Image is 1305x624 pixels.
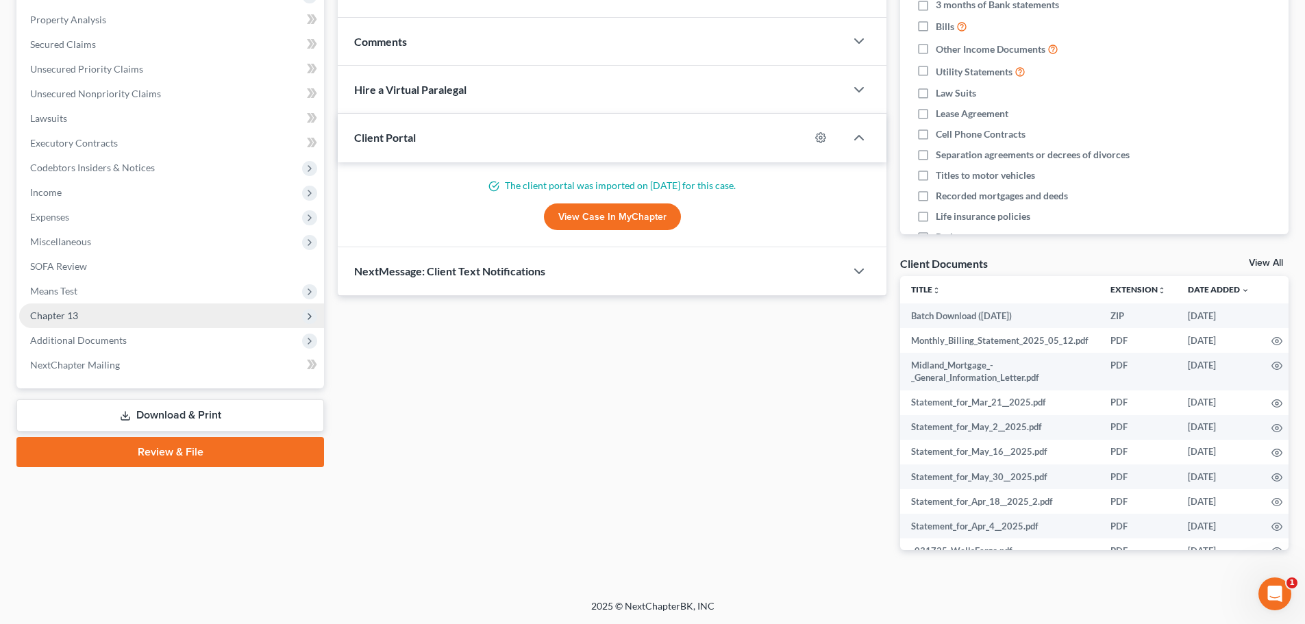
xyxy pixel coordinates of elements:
[1177,303,1260,328] td: [DATE]
[936,42,1045,56] span: Other Income Documents
[16,437,324,467] a: Review & File
[1099,440,1177,464] td: PDF
[1177,514,1260,538] td: [DATE]
[30,211,69,223] span: Expenses
[354,131,416,144] span: Client Portal
[30,285,77,297] span: Means Test
[30,88,161,99] span: Unsecured Nonpriority Claims
[19,8,324,32] a: Property Analysis
[900,440,1099,464] td: Statement_for_May_16__2025.pdf
[30,112,67,124] span: Lawsuits
[936,107,1008,121] span: Lease Agreement
[354,83,467,96] span: Hire a Virtual Paralegal
[262,599,1043,624] div: 2025 © NextChapterBK, INC
[354,179,870,192] p: The client portal was imported on [DATE] for this case.
[1099,303,1177,328] td: ZIP
[30,137,118,149] span: Executory Contracts
[911,284,941,295] a: Titleunfold_more
[19,353,324,377] a: NextChapter Mailing
[900,415,1099,440] td: Statement_for_May_2__2025.pdf
[900,464,1099,489] td: Statement_for_May_30__2025.pdf
[30,38,96,50] span: Secured Claims
[1177,489,1260,514] td: [DATE]
[30,260,87,272] span: SOFA Review
[932,286,941,295] i: unfold_more
[1158,286,1166,295] i: unfold_more
[900,256,988,271] div: Client Documents
[900,390,1099,415] td: Statement_for_Mar_21__2025.pdf
[900,303,1099,328] td: Batch Download ([DATE])
[1099,538,1177,563] td: PDF
[19,57,324,82] a: Unsecured Priority Claims
[1177,390,1260,415] td: [DATE]
[354,35,407,48] span: Comments
[16,399,324,432] a: Download & Print
[900,328,1099,353] td: Monthly_Billing_Statement_2025_05_12.pdf
[936,127,1026,141] span: Cell Phone Contracts
[19,254,324,279] a: SOFA Review
[936,148,1130,162] span: Separation agreements or decrees of divorces
[1099,390,1177,415] td: PDF
[30,63,143,75] span: Unsecured Priority Claims
[19,32,324,57] a: Secured Claims
[1099,415,1177,440] td: PDF
[1099,328,1177,353] td: PDF
[900,489,1099,514] td: Statement_for_Apr_18__2025_2.pdf
[30,14,106,25] span: Property Analysis
[354,264,545,277] span: NextMessage: Client Text Notifications
[1099,353,1177,390] td: PDF
[30,186,62,198] span: Income
[19,82,324,106] a: Unsecured Nonpriority Claims
[1249,258,1283,268] a: View All
[936,20,954,34] span: Bills
[544,203,681,231] a: View Case in MyChapter
[30,162,155,173] span: Codebtors Insiders & Notices
[1099,489,1177,514] td: PDF
[1177,353,1260,390] td: [DATE]
[1099,514,1177,538] td: PDF
[1177,464,1260,489] td: [DATE]
[1177,328,1260,353] td: [DATE]
[936,210,1030,223] span: Life insurance policies
[30,334,127,346] span: Additional Documents
[936,169,1035,182] span: Titles to motor vehicles
[900,538,1099,563] td: _031725_WellsFargo.pdf
[30,236,91,247] span: Miscellaneous
[936,65,1012,79] span: Utility Statements
[1177,538,1260,563] td: [DATE]
[936,86,976,100] span: Law Suits
[936,189,1068,203] span: Recorded mortgages and deeds
[30,359,120,371] span: NextChapter Mailing
[1287,577,1297,588] span: 1
[900,514,1099,538] td: Statement_for_Apr_4__2025.pdf
[936,230,1069,244] span: Retirement account statements
[30,310,78,321] span: Chapter 13
[1099,464,1177,489] td: PDF
[19,131,324,155] a: Executory Contracts
[19,106,324,131] a: Lawsuits
[900,353,1099,390] td: Midland_Mortgage_-_General_Information_Letter.pdf
[1188,284,1250,295] a: Date Added expand_more
[1110,284,1166,295] a: Extensionunfold_more
[1258,577,1291,610] iframe: Intercom live chat
[1241,286,1250,295] i: expand_more
[1177,440,1260,464] td: [DATE]
[1177,415,1260,440] td: [DATE]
